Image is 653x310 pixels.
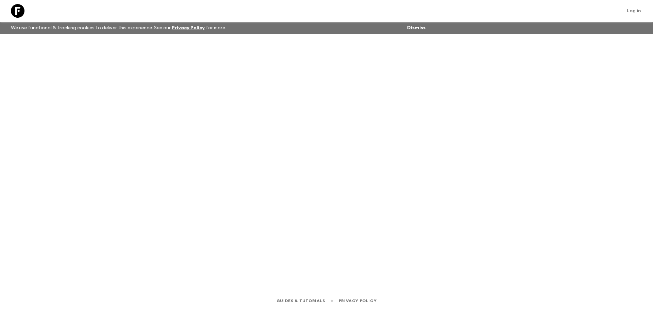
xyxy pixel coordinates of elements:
p: We use functional & tracking cookies to deliver this experience. See our for more. [8,22,229,34]
a: Guides & Tutorials [277,297,325,305]
a: Privacy Policy [172,26,205,30]
a: Privacy Policy [339,297,376,305]
button: Dismiss [405,23,427,33]
a: Log in [623,6,645,16]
